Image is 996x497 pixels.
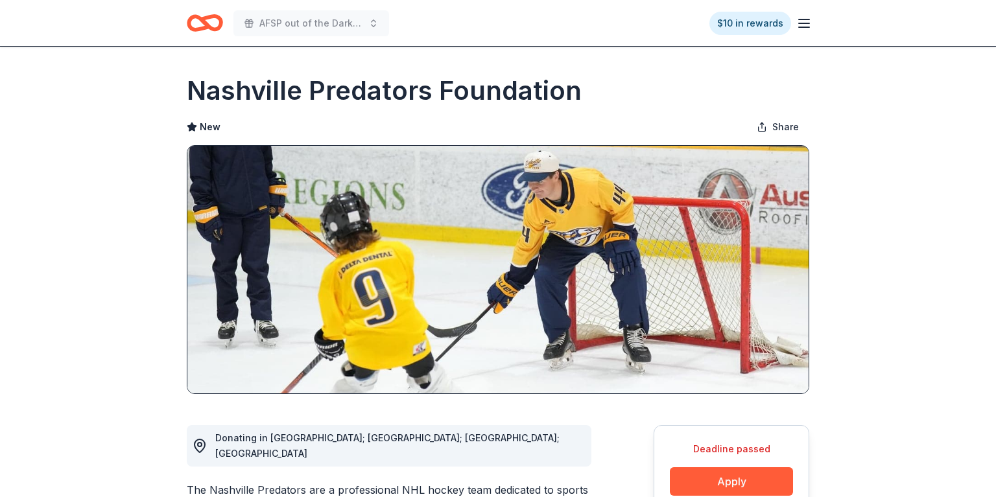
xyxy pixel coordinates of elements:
button: AFSP out of the Darkness Lexington Walk [233,10,389,36]
button: Share [746,114,809,140]
img: Image for Nashville Predators Foundation [187,146,809,393]
a: Home [187,8,223,38]
h1: Nashville Predators Foundation [187,73,582,109]
a: $10 in rewards [709,12,791,35]
span: Share [772,119,799,135]
span: AFSP out of the Darkness Lexington Walk [259,16,363,31]
span: Donating in [GEOGRAPHIC_DATA]; [GEOGRAPHIC_DATA]; [GEOGRAPHIC_DATA]; [GEOGRAPHIC_DATA] [215,432,560,459]
button: Apply [670,467,793,496]
div: Deadline passed [670,441,793,457]
span: New [200,119,220,135]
